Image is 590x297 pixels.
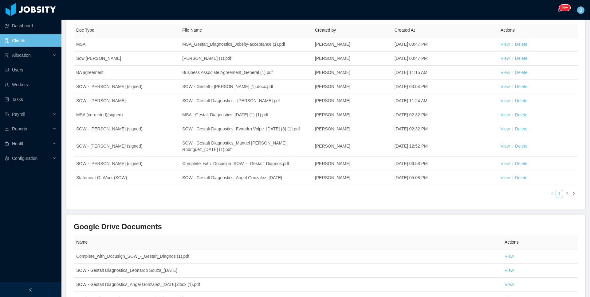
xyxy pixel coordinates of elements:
i: icon: setting [5,156,9,160]
td: SOW - Gestalt Diagnostics_Manuel [PERSON_NAME] Rodriguez_[DATE] (1).pdf [180,136,313,157]
span: B [579,6,582,14]
td: SOW - [PERSON_NAME] (signed) [74,122,180,136]
a: Delete [515,161,527,166]
a: View [501,84,510,89]
td: SOW - [PERSON_NAME] (signed) [74,157,180,171]
td: [PERSON_NAME] (1).pdf [180,52,313,66]
a: Delete [515,126,527,131]
a: icon: profileTasks [5,93,57,106]
span: Configuration [12,156,37,161]
a: View [501,112,510,117]
td: SOW - Gestalt Diagnostics_Leonardo Souza_[DATE] [74,264,502,278]
td: [DATE] 05:08 PM [392,171,498,185]
td: BA agreement [74,66,180,80]
td: [DATE] 03:04 PM [392,80,498,94]
td: MSA_Gestalt_Diagnostics_Jobsity-acceptance (1).pdf [180,37,313,52]
td: [DATE] 03:47 PM [392,52,498,66]
td: SOW - [PERSON_NAME] (signed) [74,80,180,94]
a: Delete [515,175,527,180]
td: [DATE] 02:32 PM [392,108,498,122]
a: icon: pie-chartDashboard [5,20,57,32]
span: Name [76,240,88,245]
span: File Name [182,28,202,33]
td: [PERSON_NAME] [313,94,392,108]
td: Complete_with_Docusign_SOW_-_Gestalt_Diagnos.pdf [180,157,313,171]
a: View [501,98,510,103]
a: View [505,268,514,273]
li: 2 [563,190,570,197]
span: Created At [395,28,415,33]
i: icon: right [572,192,576,195]
td: SOW - Gestalt Diagnostics_Angel Gonzalez_[DATE].docx (1).pdf [74,278,502,292]
sup: 245 [559,5,570,11]
a: View [501,144,510,148]
span: Allocation [12,53,31,58]
td: [PERSON_NAME] [313,122,392,136]
a: View [505,254,514,259]
a: Delete [515,98,527,103]
td: [DATE] 11:24 AM [392,94,498,108]
a: 1 [556,190,563,197]
a: View [505,282,514,287]
a: icon: robotUsers [5,64,57,76]
i: icon: solution [5,53,9,57]
td: MSA - Gestalt Diagnostics_[DATE] (1) (1).pdf [180,108,313,122]
td: [DATE] 12:52 PM [392,136,498,157]
td: [PERSON_NAME] [313,66,392,80]
a: Delete [515,112,527,117]
td: SOW - Gestalt Diagnostics_Angel Gonzalez_[DATE] [180,171,313,185]
span: Doc Type [76,28,94,33]
li: 1 [556,190,563,197]
td: [PERSON_NAME] [313,108,392,122]
td: [DATE] 06:58 PM [392,157,498,171]
td: [PERSON_NAME] [313,37,392,52]
i: icon: left [550,192,554,195]
td: SOW - Gestalt Diagnostics - [PERSON_NAME].pdf [180,94,313,108]
td: SOW - [PERSON_NAME] [74,94,180,108]
span: Health [12,141,24,146]
a: icon: auditClients [5,34,57,47]
td: [DATE] 11:15 AM [392,66,498,80]
a: View [501,175,510,180]
a: 2 [563,190,570,197]
td: [PERSON_NAME] [313,52,392,66]
td: Complete_with_Docusign_SOW_-_Gestalt_Diagnos (1).pdf [74,249,502,264]
td: Business Associate Agreement_General (1).pdf [180,66,313,80]
i: icon: bell [557,8,562,12]
span: Actions [501,28,515,33]
i: icon: medicine-box [5,141,9,146]
a: Delete [515,144,527,148]
a: View [501,161,510,166]
a: Delete [515,84,527,89]
td: [PERSON_NAME] [313,157,392,171]
span: Reports [12,126,27,131]
i: icon: file-protect [5,112,9,116]
td: MSA (corrected)(signed) [74,108,180,122]
a: Delete [515,70,527,75]
td: Sow [PERSON_NAME] [74,52,180,66]
span: Payroll [12,112,25,117]
a: View [501,56,510,61]
td: Statement Of Work (SOW) [74,171,180,185]
td: SOW - Gestalt - [PERSON_NAME] (1).docx.pdf [180,80,313,94]
i: icon: line-chart [5,127,9,131]
td: SOW - Gestalt Diagnostics_Evandro Volpe_[DATE] (3) (1).pdf [180,122,313,136]
span: Actions [505,240,519,245]
a: icon: userWorkers [5,79,57,91]
li: Next Page [570,190,578,197]
td: [PERSON_NAME] [313,171,392,185]
a: Delete [515,56,527,61]
td: [PERSON_NAME] [313,80,392,94]
a: Delete [515,42,527,47]
td: SOW - [PERSON_NAME] (signed) [74,136,180,157]
td: [DATE] 02:32 PM [392,122,498,136]
a: View [501,126,510,131]
td: [DATE] 03:47 PM [392,37,498,52]
a: View [501,42,510,47]
td: [PERSON_NAME] [313,136,392,157]
h3: Google Drive Documents [74,222,578,232]
a: View [501,70,510,75]
span: Created by [315,28,336,33]
td: MSA [74,37,180,52]
li: Previous Page [548,190,556,197]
